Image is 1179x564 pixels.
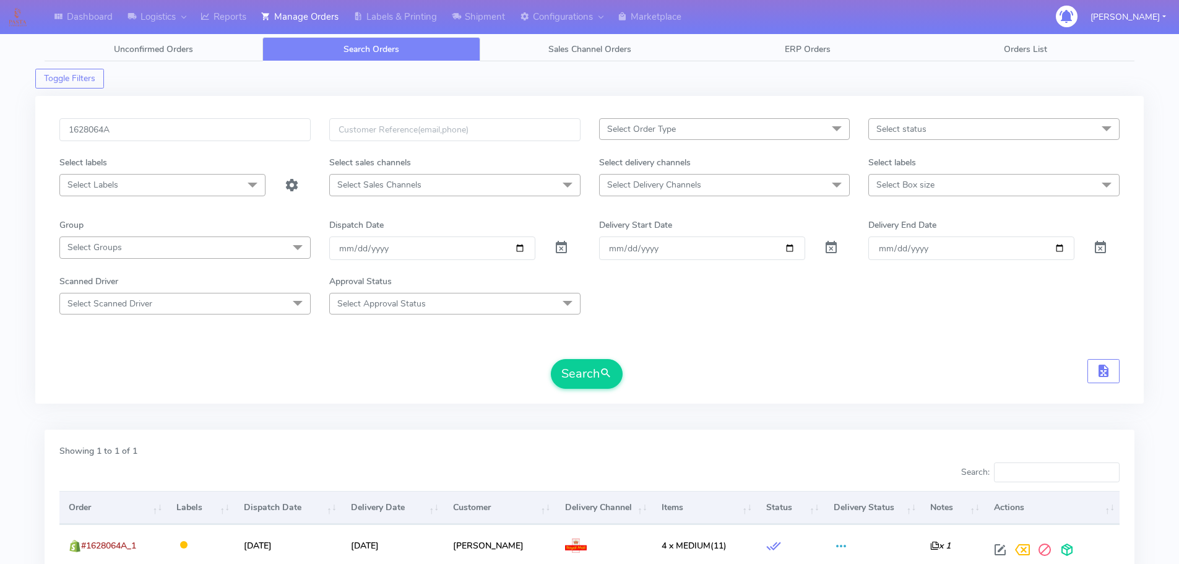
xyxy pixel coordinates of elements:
[757,491,824,524] th: Status: activate to sort column ascending
[35,69,104,89] button: Toggle Filters
[329,156,411,169] label: Select sales channels
[607,123,676,135] span: Select Order Type
[930,540,951,552] i: x 1
[599,156,691,169] label: Select delivery channels
[67,241,122,253] span: Select Groups
[548,43,631,55] span: Sales Channel Orders
[876,179,935,191] span: Select Box size
[868,156,916,169] label: Select labels
[985,491,1120,524] th: Actions: activate to sort column ascending
[167,491,235,524] th: Labels: activate to sort column ascending
[59,219,84,232] label: Group
[599,219,672,232] label: Delivery Start Date
[785,43,831,55] span: ERP Orders
[59,118,311,141] input: Order Id
[329,118,581,141] input: Customer Reference(email,phone)
[868,219,936,232] label: Delivery End Date
[565,539,587,553] img: Royal Mail
[67,298,152,310] span: Select Scanned Driver
[994,462,1120,482] input: Search:
[555,491,652,524] th: Delivery Channel: activate to sort column ascending
[961,462,1120,482] label: Search:
[551,359,623,389] button: Search
[1081,4,1175,30] button: [PERSON_NAME]
[59,491,167,524] th: Order: activate to sort column ascending
[921,491,985,524] th: Notes: activate to sort column ascending
[45,37,1134,61] ul: Tabs
[662,540,710,552] span: 4 x MEDIUM
[652,491,757,524] th: Items: activate to sort column ascending
[235,491,342,524] th: Dispatch Date: activate to sort column ascending
[343,43,399,55] span: Search Orders
[662,540,727,552] span: (11)
[59,275,118,288] label: Scanned Driver
[81,540,136,552] span: #1628064A_1
[824,491,921,524] th: Delivery Status: activate to sort column ascending
[876,123,926,135] span: Select status
[329,219,384,232] label: Dispatch Date
[67,179,118,191] span: Select Labels
[1004,43,1047,55] span: Orders List
[444,491,555,524] th: Customer: activate to sort column ascending
[337,179,421,191] span: Select Sales Channels
[337,298,426,310] span: Select Approval Status
[69,540,81,552] img: shopify.png
[607,179,701,191] span: Select Delivery Channels
[114,43,193,55] span: Unconfirmed Orders
[342,491,444,524] th: Delivery Date: activate to sort column ascending
[59,156,107,169] label: Select labels
[59,445,137,458] label: Showing 1 to 1 of 1
[329,275,392,288] label: Approval Status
